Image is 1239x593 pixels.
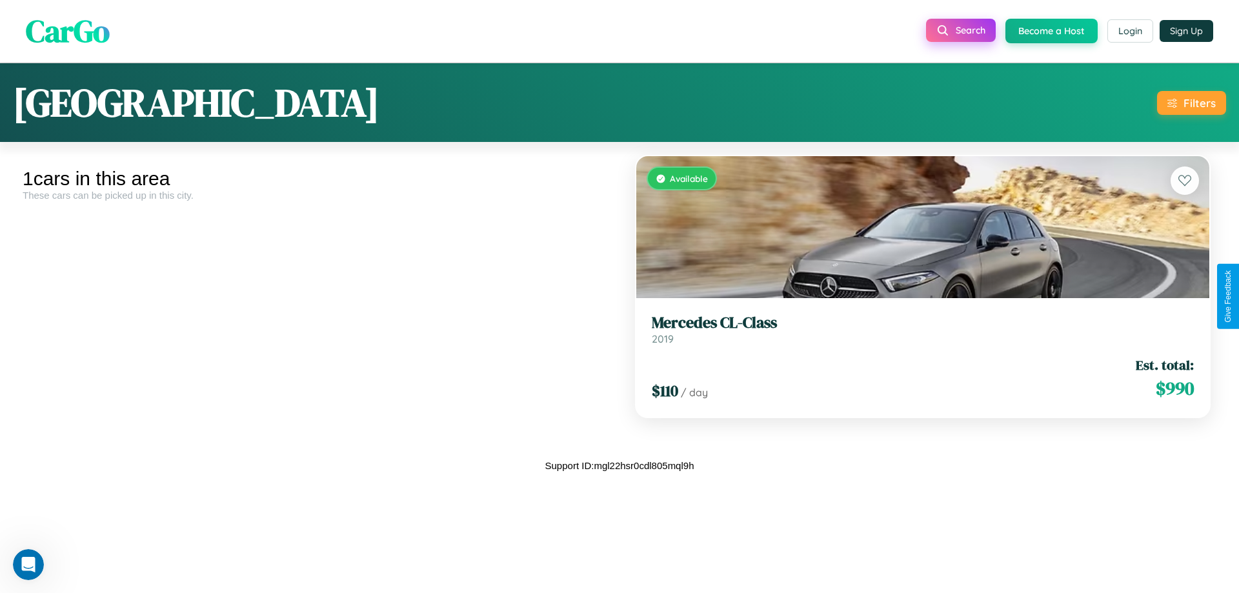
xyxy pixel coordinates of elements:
[1157,91,1226,115] button: Filters
[545,457,694,474] p: Support ID: mgl22hsr0cdl805mql9h
[1107,19,1153,43] button: Login
[926,19,996,42] button: Search
[1156,376,1194,401] span: $ 990
[13,549,44,580] iframe: Intercom live chat
[1136,356,1194,374] span: Est. total:
[13,76,379,129] h1: [GEOGRAPHIC_DATA]
[1160,20,1213,42] button: Sign Up
[26,10,110,52] span: CarGo
[1005,19,1098,43] button: Become a Host
[652,314,1194,332] h3: Mercedes CL-Class
[1224,270,1233,323] div: Give Feedback
[956,25,985,36] span: Search
[670,173,708,184] span: Available
[652,332,674,345] span: 2019
[1184,96,1216,110] div: Filters
[652,314,1194,345] a: Mercedes CL-Class2019
[23,190,610,201] div: These cars can be picked up in this city.
[23,168,610,190] div: 1 cars in this area
[652,380,678,401] span: $ 110
[681,386,708,399] span: / day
